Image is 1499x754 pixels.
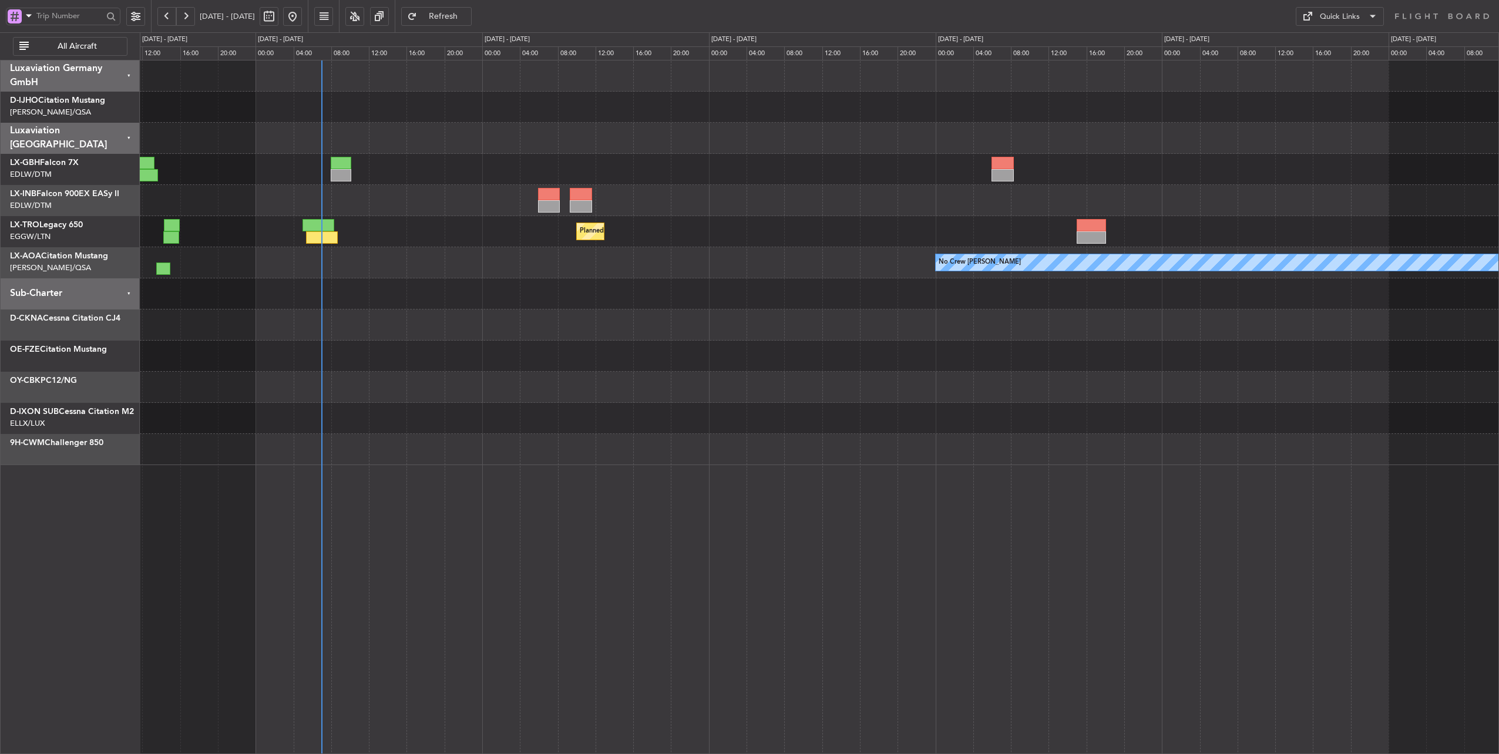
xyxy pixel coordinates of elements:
[973,46,1011,60] div: 04:00
[1320,11,1360,23] div: Quick Links
[258,35,303,45] div: [DATE] - [DATE]
[10,252,108,260] a: LX-AOACitation Mustang
[1164,35,1209,45] div: [DATE] - [DATE]
[822,46,860,60] div: 12:00
[401,7,472,26] button: Refresh
[633,46,671,60] div: 16:00
[445,46,482,60] div: 20:00
[369,46,406,60] div: 12:00
[10,200,52,211] a: EDLW/DTM
[485,35,530,45] div: [DATE] - [DATE]
[256,46,293,60] div: 00:00
[10,314,120,322] a: D-CKNACessna Citation CJ4
[596,46,633,60] div: 12:00
[1238,46,1275,60] div: 08:00
[406,46,444,60] div: 16:00
[10,221,83,229] a: LX-TROLegacy 650
[10,96,105,105] a: D-IJHOCitation Mustang
[10,418,45,429] a: ELLX/LUX
[36,7,103,25] input: Trip Number
[10,231,51,242] a: EGGW/LTN
[558,46,596,60] div: 08:00
[10,376,41,385] span: OY-CBK
[671,46,708,60] div: 20:00
[180,46,218,60] div: 16:00
[1391,35,1436,45] div: [DATE] - [DATE]
[331,46,369,60] div: 08:00
[747,46,784,60] div: 04:00
[10,314,43,322] span: D-CKNA
[10,96,38,105] span: D-IJHO
[1048,46,1086,60] div: 12:00
[898,46,935,60] div: 20:00
[142,46,180,60] div: 12:00
[10,169,52,180] a: EDLW/DTM
[1162,46,1199,60] div: 00:00
[10,345,107,354] a: OE-FZECitation Mustang
[1275,46,1313,60] div: 12:00
[1313,46,1350,60] div: 16:00
[1426,46,1464,60] div: 04:00
[938,35,983,45] div: [DATE] - [DATE]
[1296,7,1384,26] button: Quick Links
[1124,46,1162,60] div: 20:00
[10,252,41,260] span: LX-AOA
[711,35,757,45] div: [DATE] - [DATE]
[520,46,557,60] div: 04:00
[142,35,187,45] div: [DATE] - [DATE]
[419,12,468,21] span: Refresh
[1351,46,1389,60] div: 20:00
[580,223,657,240] div: Planned Maint Dusseldorf
[10,190,36,198] span: LX-INB
[10,262,91,273] a: [PERSON_NAME]/QSA
[10,159,40,167] span: LX-GBH
[1200,46,1238,60] div: 04:00
[10,107,91,117] a: [PERSON_NAME]/QSA
[1087,46,1124,60] div: 16:00
[709,46,747,60] div: 00:00
[939,254,1021,271] div: No Crew [PERSON_NAME]
[200,11,255,22] span: [DATE] - [DATE]
[10,439,45,447] span: 9H-CWM
[10,159,79,167] a: LX-GBHFalcon 7X
[1011,46,1048,60] div: 08:00
[294,46,331,60] div: 04:00
[10,408,59,416] span: D-IXON SUB
[10,190,119,198] a: LX-INBFalcon 900EX EASy II
[10,408,134,416] a: D-IXON SUBCessna Citation M2
[10,345,40,354] span: OE-FZE
[10,376,77,385] a: OY-CBKPC12/NG
[482,46,520,60] div: 00:00
[218,46,256,60] div: 20:00
[860,46,898,60] div: 16:00
[10,439,103,447] a: 9H-CWMChallenger 850
[31,42,123,51] span: All Aircraft
[936,46,973,60] div: 00:00
[10,221,39,229] span: LX-TRO
[784,46,822,60] div: 08:00
[13,37,127,56] button: All Aircraft
[1389,46,1426,60] div: 00:00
